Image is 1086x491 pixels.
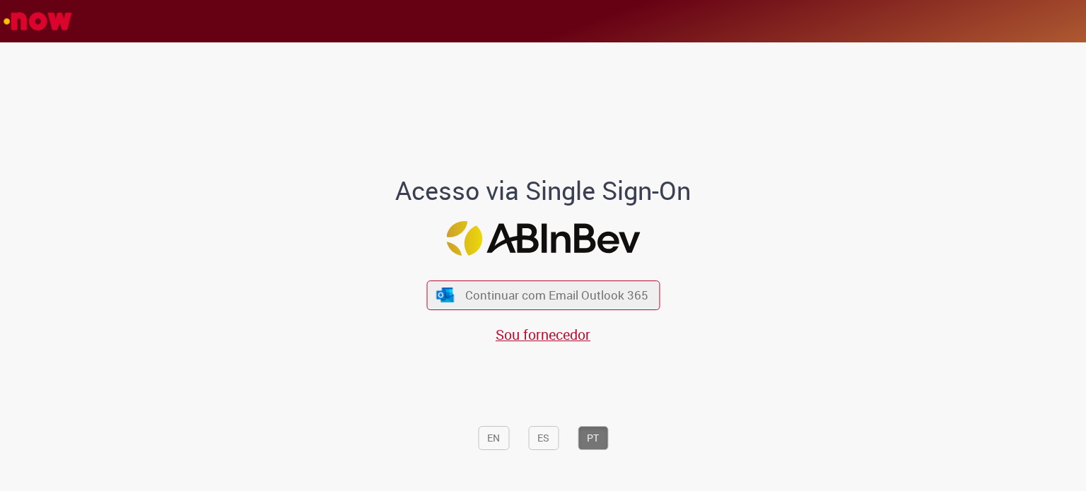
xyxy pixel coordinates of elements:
span: Continuar com Email Outlook 365 [465,287,648,303]
a: Sou fornecedor [496,325,590,344]
button: PT [578,426,608,450]
h1: Acesso via Single Sign-On [347,177,740,205]
button: EN [478,426,509,450]
img: Logo ABInBev [446,221,640,256]
img: ServiceNow [1,7,74,35]
img: ícone Azure/Microsoft 360 [436,288,455,302]
button: ícone Azure/Microsoft 360 Continuar com Email Outlook 365 [426,280,660,309]
button: ES [528,426,559,450]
